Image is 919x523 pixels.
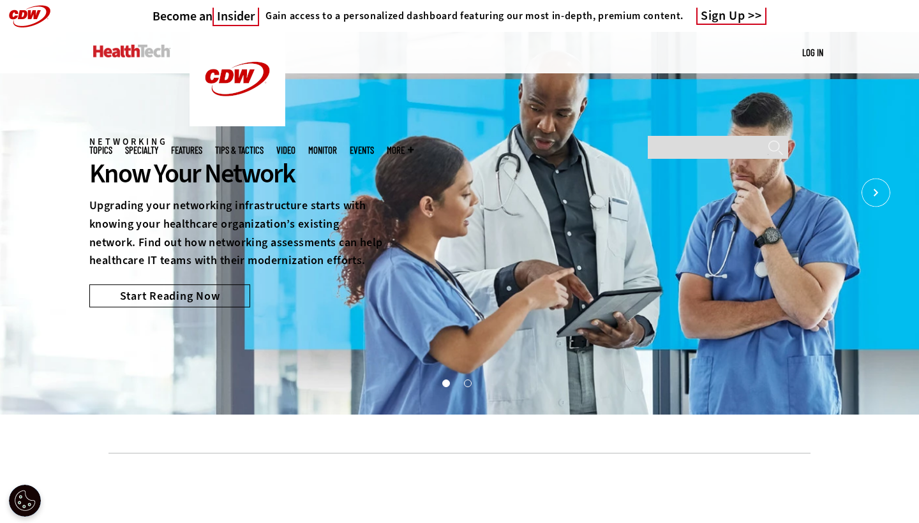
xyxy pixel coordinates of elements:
a: Features [171,145,202,155]
a: MonITor [308,145,337,155]
a: Video [276,145,295,155]
a: Tips & Tactics [215,145,264,155]
span: More [387,145,414,155]
button: Prev [29,179,57,207]
img: Home [190,32,285,126]
a: Gain access to a personalized dashboard featuring our most in-depth, premium content. [259,10,684,22]
img: Home [93,45,170,57]
button: Open Preferences [9,485,41,517]
span: Insider [213,8,259,26]
span: Specialty [125,145,158,155]
a: Events [350,145,374,155]
a: CDW [190,116,285,129]
button: 1 of 2 [442,379,449,386]
h3: Become an [153,8,259,24]
a: Start Reading Now [89,284,250,307]
button: 2 of 2 [464,379,470,386]
a: Sign Up [696,8,766,25]
div: User menu [802,46,823,59]
span: Topics [89,145,112,155]
a: Become anInsider [153,8,259,24]
button: Next [862,179,890,207]
h4: Gain access to a personalized dashboard featuring our most in-depth, premium content. [265,10,684,22]
p: Upgrading your networking infrastructure starts with knowing your healthcare organization’s exist... [89,196,385,270]
div: Know Your Network [89,156,385,191]
div: Cookie Settings [9,485,41,517]
a: Log in [802,47,823,58]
